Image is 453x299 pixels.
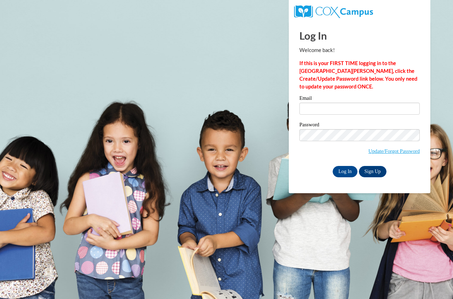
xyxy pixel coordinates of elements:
label: Password [299,122,420,129]
strong: If this is your FIRST TIME logging in to the [GEOGRAPHIC_DATA][PERSON_NAME], click the Create/Upd... [299,60,417,90]
input: Log In [333,166,357,177]
a: Update/Forgot Password [368,148,420,154]
h1: Log In [299,28,420,43]
p: Welcome back! [299,46,420,54]
img: COX Campus [294,5,373,18]
a: Sign Up [359,166,386,177]
a: COX Campus [294,8,373,14]
label: Email [299,96,420,103]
